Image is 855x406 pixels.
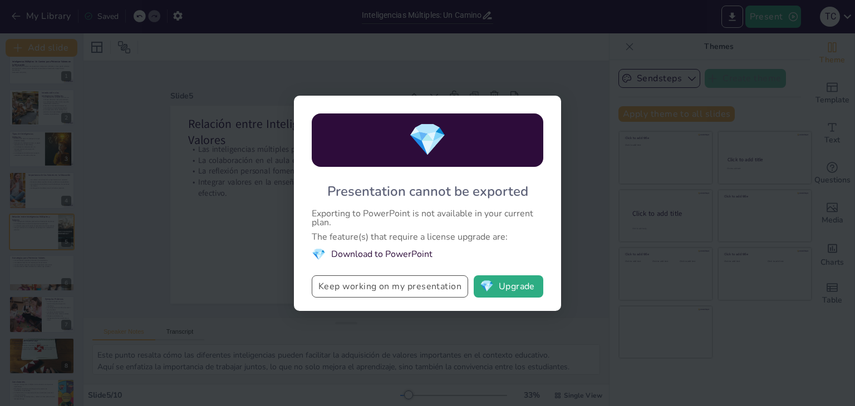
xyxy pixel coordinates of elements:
div: The feature(s) that require a license upgrade are: [312,232,543,241]
span: diamond [480,281,494,292]
div: Exporting to PowerPoint is not available in your current plan. [312,209,543,227]
div: Presentation cannot be exported [327,182,528,200]
span: diamond [312,247,326,262]
li: Download to PowerPoint [312,247,543,262]
button: diamondUpgrade [474,275,543,298]
button: Keep working on my presentation [312,275,468,298]
span: diamond [408,118,447,161]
